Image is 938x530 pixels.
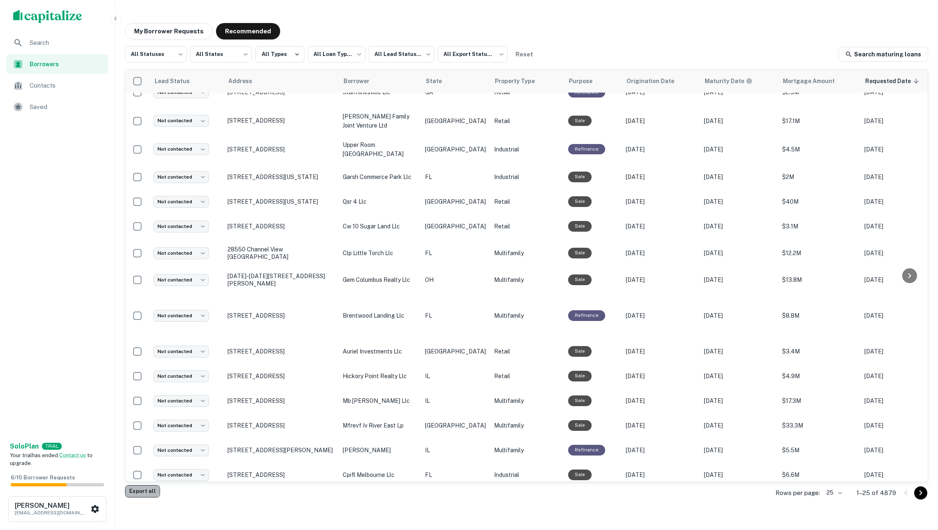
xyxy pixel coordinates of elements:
[626,249,696,258] p: [DATE]
[782,172,856,181] p: $2M
[425,249,486,258] p: FL
[568,346,592,356] div: Sale
[7,33,108,53] a: Search
[511,46,537,63] button: Reset
[494,197,560,206] p: Retail
[425,311,486,320] p: FL
[343,222,417,231] p: cw 10 sugar land llc
[425,372,486,381] p: IL
[864,347,934,356] p: [DATE]
[568,196,592,207] div: Sale
[425,172,486,181] p: FL
[7,76,108,95] a: Contacts
[494,275,560,284] p: Multifamily
[864,116,934,126] p: [DATE]
[7,54,108,74] a: Borrowers
[369,44,434,65] div: All Lead Statuses
[865,76,922,86] span: Requested Date
[13,10,82,23] img: capitalize-logo.png
[343,140,417,158] p: upper room [GEOGRAPHIC_DATA]
[568,116,592,126] div: Sale
[838,47,928,62] a: Search maturing loans
[569,76,603,86] span: Purpose
[568,395,592,406] div: Sale
[153,346,209,358] div: Not contacted
[425,275,486,284] p: OH
[568,172,592,182] div: Sale
[494,347,560,356] p: Retail
[864,470,934,479] p: [DATE]
[125,485,160,497] button: Export all
[228,312,334,319] p: [STREET_ADDRESS]
[228,372,334,380] p: [STREET_ADDRESS]
[704,470,774,479] p: [DATE]
[228,397,334,404] p: [STREET_ADDRESS]
[10,442,39,450] strong: Solo Plan
[705,77,744,86] h6: Maturity Date
[223,70,339,93] th: Address
[864,145,934,154] p: [DATE]
[228,246,334,260] p: 28550 Channel View [GEOGRAPHIC_DATA]
[343,112,417,130] p: [PERSON_NAME] family joint venture ltd
[864,372,934,381] p: [DATE]
[494,446,560,455] p: Multifamily
[30,81,103,91] span: Contacts
[494,172,560,181] p: Industrial
[494,470,560,479] p: Industrial
[11,474,75,481] span: 6 / 10 Borrower Requests
[704,197,774,206] p: [DATE]
[626,470,696,479] p: [DATE]
[782,116,856,126] p: $17.1M
[626,421,696,430] p: [DATE]
[704,396,774,405] p: [DATE]
[568,470,592,480] div: Sale
[704,222,774,231] p: [DATE]
[823,487,843,499] div: 25
[783,76,845,86] span: Mortgage Amount
[125,23,213,40] button: My Borrower Requests
[782,145,856,154] p: $4.5M
[568,274,592,285] div: Sale
[425,197,486,206] p: [GEOGRAPHIC_DATA]
[425,421,486,430] p: [GEOGRAPHIC_DATA]
[153,221,209,232] div: Not contacted
[228,146,334,153] p: [STREET_ADDRESS]
[228,446,334,454] p: [STREET_ADDRESS][PERSON_NAME]
[864,396,934,405] p: [DATE]
[782,396,856,405] p: $17.3M
[228,272,334,287] p: [DATE]-[DATE][STREET_ADDRESS][PERSON_NAME]
[705,77,763,86] span: Maturity dates displayed may be estimated. Please contact the lender for the most accurate maturi...
[30,60,103,69] span: Borrowers
[782,249,856,258] p: $12.2M
[864,446,934,455] p: [DATE]
[494,396,560,405] p: Multifamily
[343,347,417,356] p: auriel investments llc
[228,422,334,429] p: [STREET_ADDRESS]
[568,420,592,430] div: Sale
[568,248,592,258] div: Sale
[494,116,560,126] p: Retail
[626,311,696,320] p: [DATE]
[255,46,304,63] button: All Types
[704,372,774,381] p: [DATE]
[154,76,200,86] span: Lead Status
[495,76,546,86] span: Property Type
[704,249,774,258] p: [DATE]
[343,421,417,430] p: mfrevf iv river east lp
[704,275,774,284] p: [DATE]
[864,311,934,320] p: [DATE]
[153,274,209,286] div: Not contacted
[425,446,486,455] p: IL
[705,77,752,86] div: Maturity dates displayed may be estimated. Please contact the lender for the most accurate maturi...
[704,145,774,154] p: [DATE]
[425,347,486,356] p: [GEOGRAPHIC_DATA]
[626,172,696,181] p: [DATE]
[704,421,774,430] p: [DATE]
[125,44,187,65] div: All Statuses
[494,372,560,381] p: Retail
[153,115,209,127] div: Not contacted
[308,44,365,65] div: All Loan Types
[782,372,856,381] p: $4.9M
